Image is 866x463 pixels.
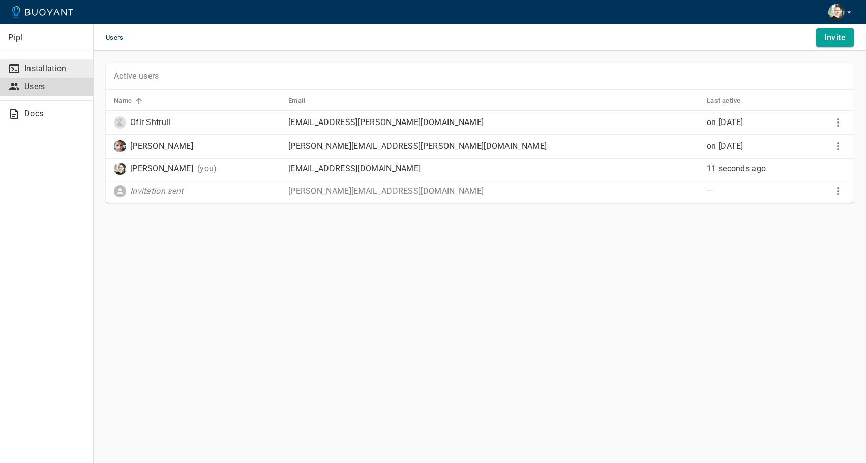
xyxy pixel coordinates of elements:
p: Pipl [8,33,85,43]
button: More [830,115,846,130]
p: — [707,186,804,196]
img: Yosi Assis [828,4,845,20]
p: [PERSON_NAME][EMAIL_ADDRESS][DOMAIN_NAME] [288,186,699,196]
p: Invitation sent [130,186,184,196]
p: Active users [114,71,159,81]
img: ofir.strull@pipl.com [114,116,126,129]
div: Ofir Shtrull [114,116,171,129]
relative-time: 11 seconds ago [707,164,766,173]
p: [PERSON_NAME] [130,164,193,174]
span: Tue, 02 Sep 2025 14:21:21 GMT+3 / Tue, 02 Sep 2025 11:21:21 UTC [707,164,766,173]
p: Ofir Shtrull [130,117,171,128]
relative-time: on [DATE] [707,141,743,151]
h4: Invite [824,33,846,43]
span: Users [106,24,136,51]
span: Last active [707,96,754,105]
p: [EMAIL_ADDRESS][PERSON_NAME][DOMAIN_NAME] [288,117,699,128]
button: More [830,183,846,199]
p: Installation [24,64,85,74]
p: [PERSON_NAME][EMAIL_ADDRESS][PERSON_NAME][DOMAIN_NAME] [288,141,699,151]
p: [PERSON_NAME] [130,141,193,151]
span: Email [288,96,318,105]
span: Name [114,96,145,105]
button: More [830,139,846,154]
p: Docs [24,109,85,119]
p: Users [24,82,85,92]
p: (you) [197,164,217,174]
div: Yosef Yudilevich [114,140,193,152]
span: Thu, 27 Mar 2025 15:57:11 GMT+2 / Thu, 27 Mar 2025 13:57:11 UTC [707,141,743,151]
h5: Email [288,97,305,105]
p: [EMAIL_ADDRESS][DOMAIN_NAME] [288,164,699,174]
div: Yosi Assis [114,163,193,175]
span: Tue, 04 Mar 2025 16:32:08 GMT+2 / Tue, 04 Mar 2025 14:32:08 UTC [707,117,743,127]
img: yosi.assis@pipl.com [114,163,126,175]
img: yosef.yudilevich@pipl.com [114,140,126,152]
relative-time: on [DATE] [707,117,743,127]
button: Invite [816,28,854,47]
h5: Last active [707,97,740,105]
h5: Name [114,97,132,105]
